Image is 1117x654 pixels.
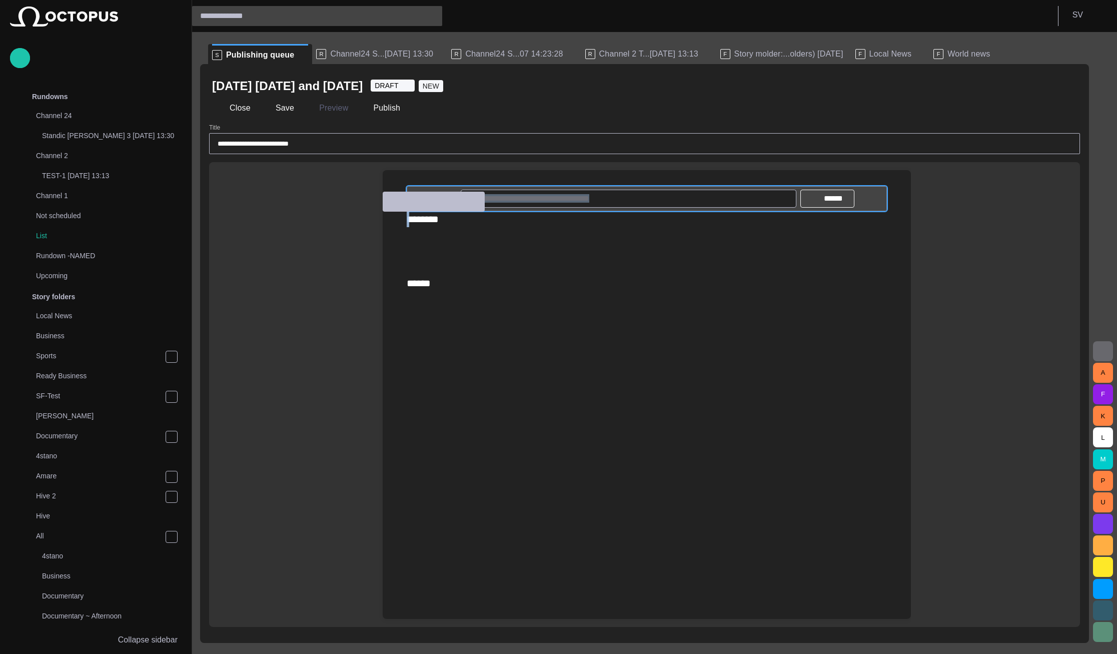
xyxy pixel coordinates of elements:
button: Publish [356,99,404,117]
p: Sports [36,351,165,361]
p: S [212,50,222,60]
p: R [316,49,326,59]
div: Ready Business [16,367,182,387]
span: World news [947,49,990,59]
ul: main menu [10,87,182,630]
div: Documentary ~ Afternoon [22,607,182,627]
p: R [585,49,595,59]
span: NEW [423,81,439,91]
span: Publishing queue [226,50,294,60]
span: Local News [869,49,912,59]
p: F [855,49,865,59]
div: Business [22,567,182,587]
div: RChannel24 S...07 14:23:28 [447,44,581,64]
p: Documentary [42,591,182,601]
div: TEST-1 [DATE] 13:13 [22,167,182,187]
p: Upcoming [36,271,162,281]
p: Channel 2 [36,151,162,161]
p: Story folders [32,292,75,302]
div: [PERSON_NAME] [16,407,182,427]
p: Documentary [36,431,165,441]
p: Standic [PERSON_NAME] 3 [DATE] 13:30 [42,131,182,141]
p: TEST-1 [DATE] 13:13 [42,171,182,181]
p: Business [36,331,182,341]
p: Business [42,571,182,581]
button: Close [212,99,254,117]
span: Channel24 S...07 14:23:28 [465,49,563,59]
p: Hive 2 [36,491,165,501]
p: 4stano [36,451,182,461]
p: Amare [36,471,165,481]
p: Channel 24 [36,111,162,121]
p: Ready Business [36,371,182,381]
div: FLocal News [851,44,930,64]
button: SV [1064,6,1111,24]
div: List [16,227,182,247]
p: Rundowns [32,92,68,102]
p: Not scheduled [36,211,162,221]
button: M [1093,449,1113,469]
span: Channel 2 T...[DATE] 13:13 [599,49,698,59]
button: Save [258,99,298,117]
button: L [1093,427,1113,447]
div: SF-Test [16,387,182,407]
button: P [1093,471,1113,491]
div: 4stano [22,547,182,567]
button: Collapse sidebar [10,630,182,650]
p: Channel 1 [36,191,162,201]
div: FStory molder:...olders) [DATE] [716,44,851,64]
p: 4stano [42,551,182,561]
h2: today tomorrow and yesterday [212,78,363,94]
div: Business [16,327,182,347]
div: FWorld news [929,44,1008,64]
div: Hive 2 [16,487,182,507]
button: DRAFT [371,80,415,92]
p: Local News [36,311,182,321]
button: U [1093,492,1113,512]
p: S V [1072,9,1083,21]
p: Collapse sidebar [118,634,178,646]
span: DRAFT [375,81,399,91]
div: Local News [16,307,182,327]
p: [PERSON_NAME] [36,411,182,421]
div: Hive [16,507,182,527]
p: F [933,49,943,59]
img: Octopus News Room [10,7,118,27]
div: RChannel24 S...[DATE] 13:30 [312,44,447,64]
div: Amare [16,467,182,487]
div: RChannel 2 T...[DATE] 13:13 [581,44,716,64]
span: Story molder:...olders) [DATE] [734,49,843,59]
div: 4stano [16,447,182,467]
label: Title [209,124,220,132]
div: SPublishing queue [208,44,312,64]
button: A [1093,363,1113,383]
p: List [36,231,182,241]
p: R [451,49,461,59]
p: SF-Test [36,391,165,401]
button: F [1093,384,1113,404]
div: Documentary [16,427,182,447]
p: Hive [36,511,182,521]
div: Sports [16,347,182,367]
p: Documentary ~ Afternoon [42,611,182,621]
button: K [1093,406,1113,426]
p: All [36,531,165,541]
p: Rundown -NAMED [36,251,162,261]
div: Documentary [22,587,182,607]
p: F [720,49,730,59]
div: Standic [PERSON_NAME] 3 [DATE] 13:30 [22,127,182,147]
span: Channel24 S...[DATE] 13:30 [330,49,433,59]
